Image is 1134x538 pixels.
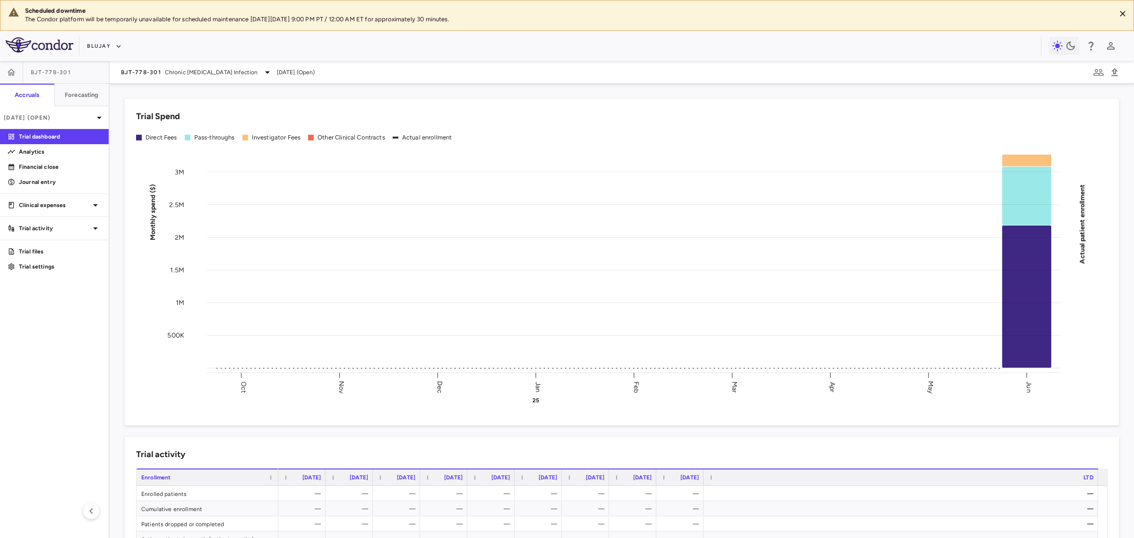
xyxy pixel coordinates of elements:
p: Trial activity [19,224,90,233]
span: Chronic [MEDICAL_DATA] Infection [165,68,258,77]
div: — [618,501,652,516]
tspan: 2M [175,233,184,241]
div: — [429,501,463,516]
span: [DATE] [397,474,415,481]
span: LTD [1083,474,1093,481]
div: — [287,501,321,516]
div: — [287,516,321,531]
button: Close [1116,7,1130,21]
div: — [570,486,604,501]
div: — [429,486,463,501]
p: Clinical expenses [19,201,90,209]
span: [DATE] [350,474,368,481]
button: Blujay [87,39,122,54]
h6: Accruals [15,91,39,99]
p: Financial close [19,163,101,171]
h6: Trial Spend [136,110,180,123]
tspan: 2.5M [169,200,184,208]
text: 25 [533,397,539,404]
div: — [665,516,699,531]
div: — [523,501,557,516]
span: [DATE] (Open) [277,68,315,77]
div: — [618,516,652,531]
div: — [665,501,699,516]
tspan: 3M [175,168,184,176]
tspan: Actual patient enrollment [1078,184,1086,263]
div: Cumulative enrollment [137,501,278,516]
div: Actual enrollment [402,133,452,142]
div: — [476,486,510,501]
div: — [476,516,510,531]
span: [DATE] [539,474,557,481]
div: — [570,516,604,531]
span: [DATE] [302,474,321,481]
text: Feb [632,381,640,392]
p: Trial files [19,247,101,256]
div: — [334,516,368,531]
div: — [429,516,463,531]
div: — [523,516,557,531]
div: — [570,501,604,516]
div: — [712,501,1093,516]
tspan: 1.5M [170,266,184,274]
text: May [927,381,935,393]
p: The Condor platform will be temporarily unavailable for scheduled maintenance [DATE][DATE] 9:00 P... [25,15,1108,24]
div: — [381,486,415,501]
div: Pass-throughs [194,133,235,142]
span: [DATE] [633,474,652,481]
div: Investigator Fees [252,133,301,142]
p: Trial settings [19,262,101,271]
div: Direct Fees [146,133,177,142]
div: — [712,486,1093,501]
text: Nov [338,381,346,393]
div: — [712,516,1093,531]
div: Other Clinical Contracts [318,133,385,142]
span: [DATE] [680,474,699,481]
div: — [334,501,368,516]
div: Enrolled patients [137,486,278,501]
span: [DATE] [444,474,463,481]
div: Scheduled downtime [25,7,1108,15]
span: [DATE] [586,474,604,481]
h6: Forecasting [65,91,99,99]
div: — [523,486,557,501]
text: Apr [829,382,837,392]
span: [DATE] [491,474,510,481]
tspan: 1M [176,299,184,307]
text: Jun [1025,382,1033,392]
div: — [381,516,415,531]
div: — [665,486,699,501]
div: — [334,486,368,501]
h6: Trial activity [136,448,185,461]
p: Analytics [19,148,101,156]
span: BJT-778-301 [121,69,161,76]
text: Mar [730,381,739,392]
div: — [618,486,652,501]
p: Trial dashboard [19,132,101,141]
p: [DATE] (Open) [4,113,94,122]
text: Jan [534,382,542,392]
p: Journal entry [19,178,101,186]
div: — [381,501,415,516]
div: — [476,501,510,516]
span: Enrollment [141,474,171,481]
img: logo-full-SnFGN8VE.png [6,37,73,52]
text: Dec [436,381,444,393]
span: BJT-778-301 [31,69,71,76]
text: Oct [240,381,248,392]
tspan: Monthly spend ($) [149,184,157,240]
div: — [287,486,321,501]
tspan: 500K [167,331,184,339]
div: Patients dropped or completed [137,516,278,531]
